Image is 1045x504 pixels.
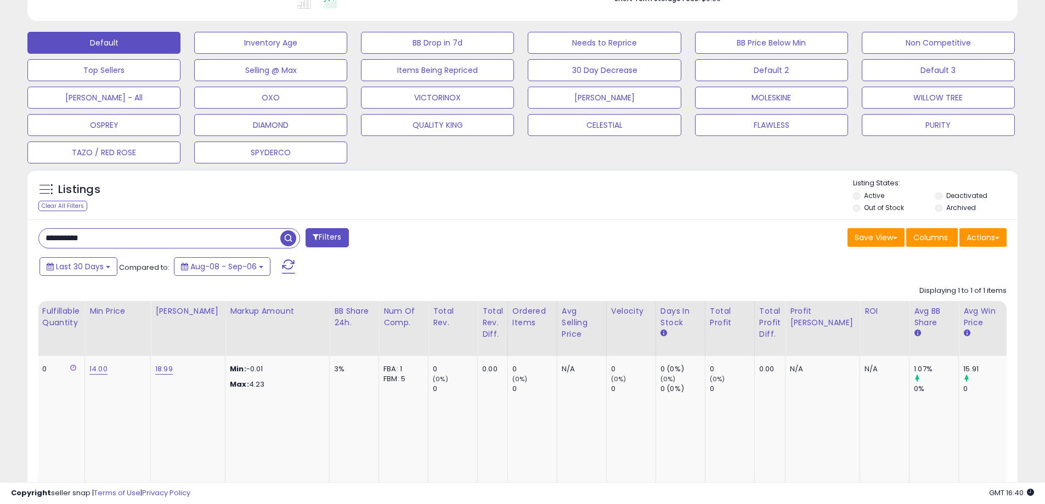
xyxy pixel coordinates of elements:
div: [PERSON_NAME] [155,305,221,317]
button: Default [27,32,180,54]
button: MOLESKINE [695,87,848,109]
button: Top Sellers [27,59,180,81]
small: (0%) [660,375,676,383]
button: WILLOW TREE [862,87,1015,109]
button: CELESTIAL [528,114,681,136]
button: Items Being Repriced [361,59,514,81]
span: Columns [913,232,948,243]
p: -0.01 [230,364,321,374]
div: 0 [611,384,656,394]
div: Profit [PERSON_NAME] [790,305,855,329]
button: OSPREY [27,114,180,136]
button: QUALITY KING [361,114,514,136]
div: Displaying 1 to 1 of 1 items [919,286,1007,296]
button: Actions [959,228,1007,247]
div: 0 [963,384,1008,394]
div: 0 [611,364,656,374]
button: DIAMOND [194,114,347,136]
div: N/A [790,364,851,374]
button: SPYDERCO [194,141,347,163]
small: (0%) [512,375,528,383]
button: FLAWLESS [695,114,848,136]
span: Compared to: [119,262,170,273]
div: 15.91 [963,364,1008,374]
div: Velocity [611,305,651,317]
p: 4.23 [230,380,321,389]
button: Last 30 Days [39,257,117,276]
h5: Listings [58,182,100,197]
a: Privacy Policy [142,488,190,498]
div: 0 [512,384,557,394]
div: Total Profit Diff. [759,305,781,340]
button: Aug-08 - Sep-06 [174,257,270,276]
div: Total Profit [710,305,750,329]
button: Default 2 [695,59,848,81]
div: Markup Amount [230,305,325,317]
button: BB Drop in 7d [361,32,514,54]
button: OXO [194,87,347,109]
button: Filters [306,228,348,247]
div: 0 [433,384,477,394]
div: 0 [433,364,477,374]
div: Avg Selling Price [562,305,602,340]
div: N/A [865,364,901,374]
div: Clear All Filters [38,201,87,211]
div: 0.00 [759,364,777,374]
button: Save View [848,228,905,247]
div: FBA: 1 [383,364,420,374]
button: PURITY [862,114,1015,136]
div: 0 [42,364,76,374]
small: (0%) [611,375,626,383]
button: [PERSON_NAME] [528,87,681,109]
small: (0%) [710,375,725,383]
span: Last 30 Days [56,261,104,272]
div: 0 (0%) [660,364,705,374]
button: Non Competitive [862,32,1015,54]
a: 18.99 [155,364,173,375]
button: Inventory Age [194,32,347,54]
div: Total Rev. [433,305,473,329]
p: Listing States: [853,178,1018,189]
div: Ordered Items [512,305,552,329]
div: 0 [710,364,754,374]
button: 30 Day Decrease [528,59,681,81]
button: Selling @ Max [194,59,347,81]
div: Avg BB Share [914,305,954,329]
button: Default 3 [862,59,1015,81]
span: 2025-10-7 16:40 GMT [989,488,1034,498]
button: [PERSON_NAME] - All [27,87,180,109]
label: Archived [946,203,976,212]
div: Days In Stock [660,305,701,329]
strong: Max: [230,379,249,389]
button: Needs to Reprice [528,32,681,54]
label: Out of Stock [864,203,904,212]
div: FBM: 5 [383,374,420,384]
div: 3% [334,364,370,374]
small: (0%) [433,375,448,383]
strong: Min: [230,364,246,374]
div: seller snap | | [11,488,190,499]
label: Deactivated [946,191,987,200]
div: BB Share 24h. [334,305,374,329]
button: TAZO / RED ROSE [27,141,180,163]
button: Columns [906,228,958,247]
small: Avg Win Price. [963,329,970,338]
div: Total Rev. Diff. [482,305,503,340]
div: Min Price [89,305,146,317]
label: Active [864,191,884,200]
div: Fulfillable Quantity [42,305,80,329]
div: N/A [562,364,598,374]
div: 1.07% [914,364,958,374]
div: ROI [865,305,905,317]
div: Num of Comp. [383,305,423,329]
div: 0 [710,384,754,394]
small: Avg BB Share. [914,329,920,338]
span: Aug-08 - Sep-06 [190,261,257,272]
div: 0 (0%) [660,384,705,394]
button: BB Price Below Min [695,32,848,54]
div: 0.00 [482,364,499,374]
div: Avg Win Price [963,305,1003,329]
strong: Copyright [11,488,51,498]
a: Terms of Use [94,488,140,498]
div: 0 [512,364,557,374]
